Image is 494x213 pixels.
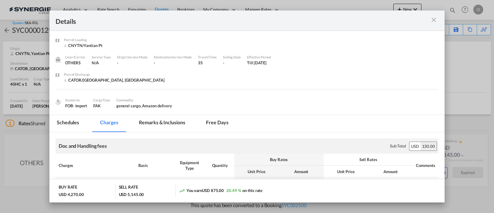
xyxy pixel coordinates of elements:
div: Destination Service Mode [154,54,192,60]
div: OTHERS [65,60,86,66]
div: FOB [65,103,87,109]
span: USD 875.00 [202,188,224,193]
div: USD 4,270.00 [59,192,84,197]
md-pagination-wrapper: Use the left and right arrow keys to navigate between tabs [49,115,242,132]
div: - import [73,103,87,109]
div: Till 14 Jul 2025 [247,60,266,66]
md-tab-item: Charges [93,115,125,132]
md-tab-item: Remarks & Inclusions [132,115,192,132]
div: Liner/Carrier [65,54,86,60]
span: , [140,103,141,108]
span: 20.49 % [226,188,241,193]
span: Amazon delivery [142,103,172,108]
md-dialog: Port of Loading ... [49,11,445,202]
div: Port of Discharge [64,72,165,77]
div: Quantity [209,163,231,168]
div: - [117,60,148,66]
div: - [154,60,192,66]
md-icon: icon-trending-up [179,188,185,194]
div: CATOR/Toronto, ON [64,77,165,83]
div: 35 [198,60,217,66]
th: Amount [368,166,413,178]
div: Charges [59,163,132,168]
md-icon: icon-close m-3 fg-AAA8AD cursor [430,16,437,23]
th: Unit Price [324,166,368,178]
md-tab-item: Schedules [49,115,86,132]
div: Basis [138,163,170,168]
div: Doc and Handling fees [59,143,107,149]
div: Sell Rates [327,157,410,162]
th: Unit Price [234,166,279,178]
th: Amount [279,166,324,178]
div: CNYTN/Yantian Pt [64,43,113,48]
div: Commodity [116,97,172,103]
div: Effective Period [247,54,271,60]
md-tab-item: Free days [199,115,236,132]
div: 130.00 [421,142,437,151]
div: Equipment Type [177,160,202,171]
div: Sub Total [390,143,406,149]
div: USD 5,145.00 [119,192,144,197]
div: You earn on this rate [179,188,262,194]
div: Origin Service Mode [117,54,148,60]
div: Incoterms [65,97,87,103]
div: USD [409,142,421,151]
span: N/A [92,60,99,65]
img: cargo.png [55,99,61,105]
div: Sailing Date [223,54,241,60]
div: FAK [93,103,110,109]
div: BUY RATE [59,184,77,191]
div: Service Type [92,54,111,60]
div: SELL RATE [119,184,138,191]
div: - [223,60,241,66]
div: Transit Time [198,54,217,60]
th: Comments [413,154,438,178]
div: Details [56,17,400,24]
span: general cargo [116,103,142,108]
div: Cargo Type [93,97,110,103]
div: Buy Rates [237,157,320,162]
div: Port of Loading [64,37,113,43]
